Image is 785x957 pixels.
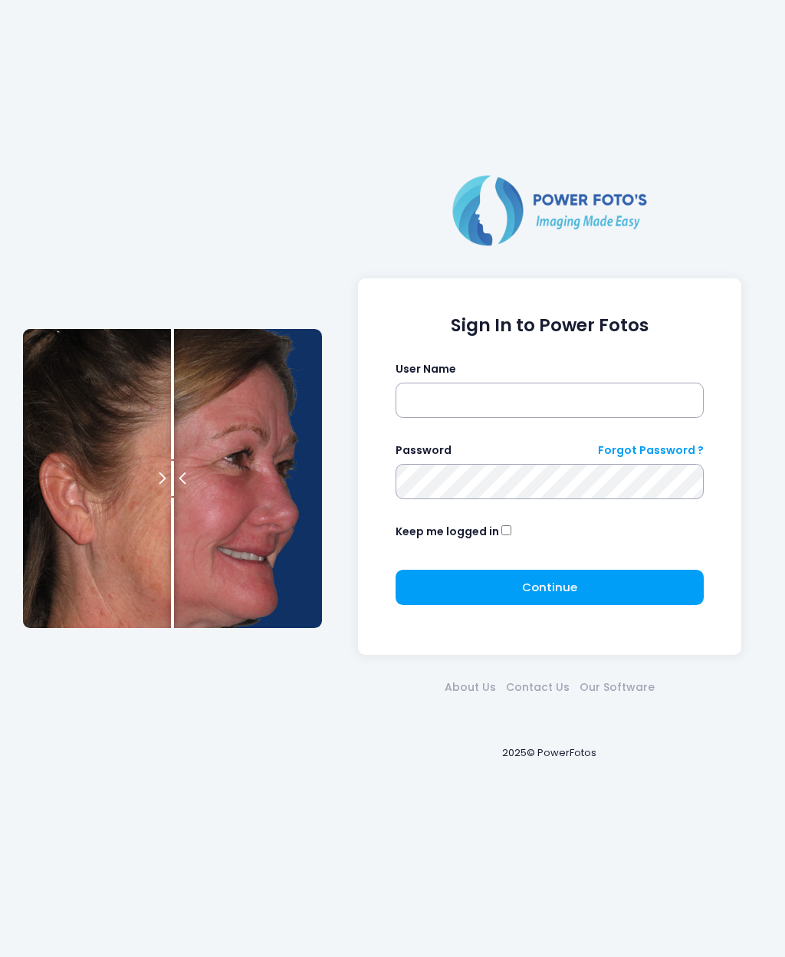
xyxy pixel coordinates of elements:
[598,442,704,459] a: Forgot Password ?
[574,679,659,696] a: Our Software
[522,579,577,595] span: Continue
[446,172,653,248] img: Logo
[396,315,705,337] h1: Sign In to Power Fotos
[501,679,574,696] a: Contact Us
[337,721,762,786] div: 2025© PowerFotos
[396,361,456,377] label: User Name
[439,679,501,696] a: About Us
[396,442,452,459] label: Password
[396,524,499,540] label: Keep me logged in
[396,570,705,605] button: Continue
